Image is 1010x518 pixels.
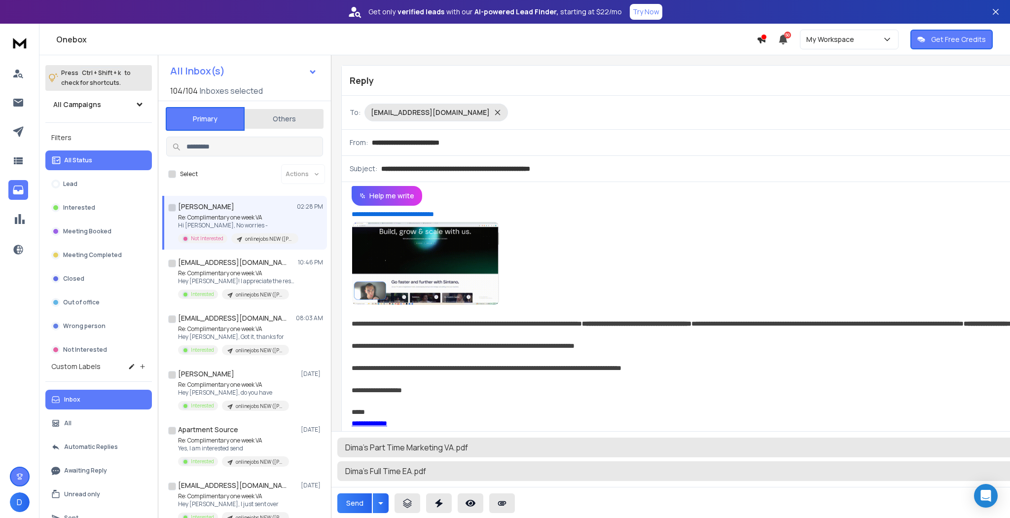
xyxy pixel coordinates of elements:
p: onlinejobs NEW ([PERSON_NAME] add to this one) [236,347,283,354]
p: My Workspace [806,35,858,44]
button: Automatic Replies [45,437,152,457]
p: Hey [PERSON_NAME]! I appreciate the response. [178,277,296,285]
p: [DATE] [301,481,323,489]
p: Re: Complimentary one week VA [178,269,296,277]
p: onlinejobs NEW ([PERSON_NAME] add to this one) [245,235,292,243]
p: [DATE] [301,426,323,434]
button: Not Interested [45,340,152,360]
p: Inbox [64,396,80,404]
p: onlinejobs NEW ([PERSON_NAME] add to this one) [236,403,283,410]
p: Press to check for shortcuts. [61,68,131,88]
p: Interested [191,346,214,354]
h3: Dima's Part Time Marketing VA.pdf [345,442,887,453]
button: Unread only [45,484,152,504]
h3: Custom Labels [51,362,101,371]
button: All Inbox(s) [162,61,325,81]
p: Hey [PERSON_NAME], I just sent over [178,500,289,508]
img: logo [10,34,30,52]
p: Unread only [64,490,100,498]
button: Meeting Booked [45,222,152,241]
button: Primary [166,107,245,131]
p: Get only with our starting at $22/mo [368,7,622,17]
button: All Status [45,150,152,170]
span: 50 [784,32,791,38]
button: Interested [45,198,152,218]
p: Automatic Replies [64,443,118,451]
p: Get Free Credits [931,35,986,44]
button: Others [245,108,324,130]
button: All Campaigns [45,95,152,114]
p: Re: Complimentary one week VA [178,437,289,444]
p: All [64,419,72,427]
p: Not Interested [63,346,107,354]
p: Yes, I am interested send [178,444,289,452]
p: Hi [PERSON_NAME], No worries - [178,222,296,229]
h3: Filters [45,131,152,145]
p: Lead [63,180,77,188]
p: Hey [PERSON_NAME], Got it, thanks for [178,333,289,341]
p: Interested [191,402,214,409]
h3: Dima's Full Time EA.pdf [345,465,887,477]
button: Lead [45,174,152,194]
p: Interested [191,458,214,465]
p: 02:28 PM [297,203,323,211]
p: Hey [PERSON_NAME], do you have [178,389,289,397]
p: Meeting Completed [63,251,122,259]
h1: [EMAIL_ADDRESS][DOMAIN_NAME] [178,313,287,323]
button: Awaiting Reply [45,461,152,481]
h1: All Inbox(s) [170,66,225,76]
button: Send [337,493,372,513]
p: Re: Complimentary one week VA [178,214,296,222]
h1: [PERSON_NAME] [178,369,234,379]
span: 104 / 104 [170,85,198,97]
p: Re: Complimentary one week VA [178,325,289,333]
h3: Inboxes selected [200,85,263,97]
span: Ctrl + Shift + k [80,67,122,78]
p: onlinejobs NEW ([PERSON_NAME] add to this one) [236,291,283,298]
p: Re: Complimentary one week VA [178,381,289,389]
button: Closed [45,269,152,289]
h1: Apartment Source [178,425,238,435]
button: All [45,413,152,433]
h1: [EMAIL_ADDRESS][DOMAIN_NAME] [178,258,287,267]
h1: Onebox [56,34,757,45]
button: Wrong person [45,316,152,336]
button: Meeting Completed [45,245,152,265]
p: Not Interested [191,235,223,242]
div: Open Intercom Messenger [974,484,998,508]
h1: [EMAIL_ADDRESS][DOMAIN_NAME] [178,481,287,490]
p: 10:46 PM [298,259,323,266]
button: Try Now [630,4,662,20]
h1: [PERSON_NAME] [178,202,234,212]
p: Reply [350,74,374,87]
button: D [10,492,30,512]
p: onlinejobs NEW ([PERSON_NAME] add to this one) [236,458,283,466]
h1: All Campaigns [53,100,101,110]
p: Subject: [350,164,377,174]
p: All Status [64,156,92,164]
p: 08:03 AM [296,314,323,322]
p: Interested [63,204,95,212]
p: Try Now [633,7,659,17]
p: [DATE] [301,370,323,378]
p: Out of office [63,298,100,306]
p: Re: Complimentary one week VA [178,492,289,500]
p: Interested [191,291,214,298]
button: Out of office [45,293,152,312]
p: From: [350,138,368,148]
button: Inbox [45,390,152,409]
button: Get Free Credits [910,30,993,49]
strong: verified leads [397,7,444,17]
p: [EMAIL_ADDRESS][DOMAIN_NAME] [371,108,490,117]
p: Meeting Booked [63,227,111,235]
p: Closed [63,275,84,283]
p: Wrong person [63,322,106,330]
label: Select [180,170,198,178]
button: Help me write [352,186,422,206]
strong: AI-powered Lead Finder, [474,7,558,17]
p: To: [350,108,361,117]
p: Awaiting Reply [64,467,107,475]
